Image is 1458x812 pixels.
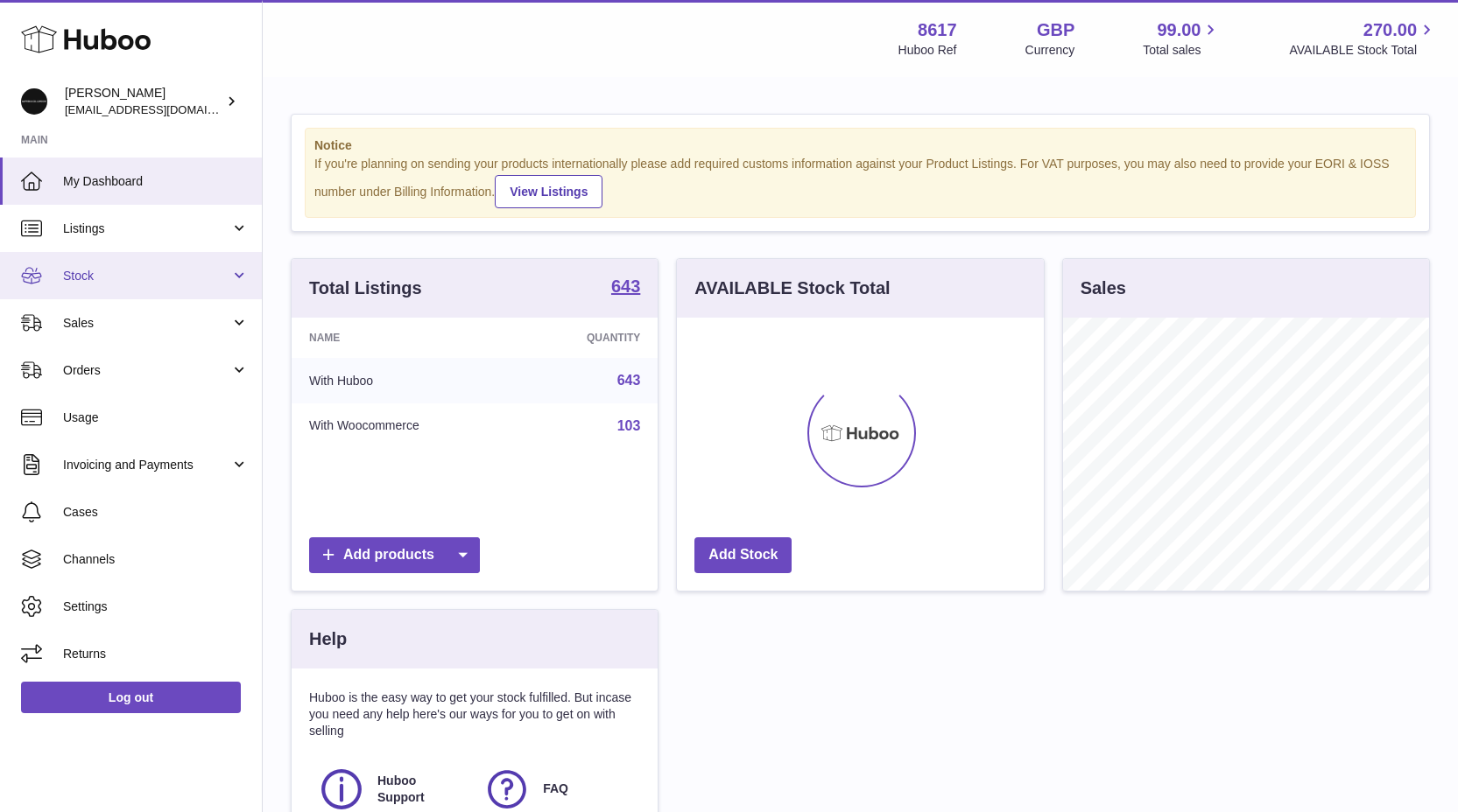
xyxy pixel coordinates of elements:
[1081,276,1126,300] h3: Sales
[63,598,249,615] span: Settings
[617,373,641,388] a: 643
[495,175,602,208] a: View Listings
[63,362,230,379] span: Orders
[63,409,249,426] span: Usage
[1289,18,1437,59] a: 270.00 AVAILABLE Stock Total
[309,689,640,739] p: Huboo is the easy way to get your stock fulfilled. But incase you need any help here's our ways f...
[694,276,890,300] h3: AVAILABLE Stock Total
[63,220,230,237] span: Listings
[1157,18,1201,42] span: 99.00
[63,315,230,332] span: Sales
[309,276,422,300] h3: Total Listings
[377,773,464,806] span: Huboo Support
[63,646,249,662] span: Returns
[898,42,957,59] div: Huboo Ref
[611,277,640,295] strong: 643
[314,137,1406,154] strong: Notice
[65,85,222,118] div: [PERSON_NAME]
[1363,18,1417,42] span: 270.00
[519,318,659,358] th: Quantity
[309,537,480,573] a: Add products
[63,551,249,568] span: Channels
[63,268,230,284] span: Stock
[63,457,230,473] span: Invoicing and Payments
[314,156,1406,208] div: If you're planning on sending your products internationally please add required customs informati...
[694,537,792,573] a: Add Stock
[63,173,249,190] span: My Dashboard
[918,18,957,42] strong: 8617
[292,358,519,403] td: With Huboo
[65,102,257,116] span: [EMAIL_ADDRESS][DOMAIN_NAME]
[21,682,241,713] a: Log out
[617,418,641,433] a: 103
[21,88,47,115] img: hello@alfredco.com
[1143,42,1221,59] span: Total sales
[1037,18,1074,42] strong: GBP
[1289,42,1437,59] span: AVAILABLE Stock Total
[543,780,568,797] span: FAQ
[292,318,519,358] th: Name
[63,504,249,521] span: Cases
[1143,18,1221,59] a: 99.00 Total sales
[309,627,347,651] h3: Help
[611,277,640,298] a: 643
[292,403,519,449] td: With Woocommerce
[1025,42,1075,59] div: Currency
